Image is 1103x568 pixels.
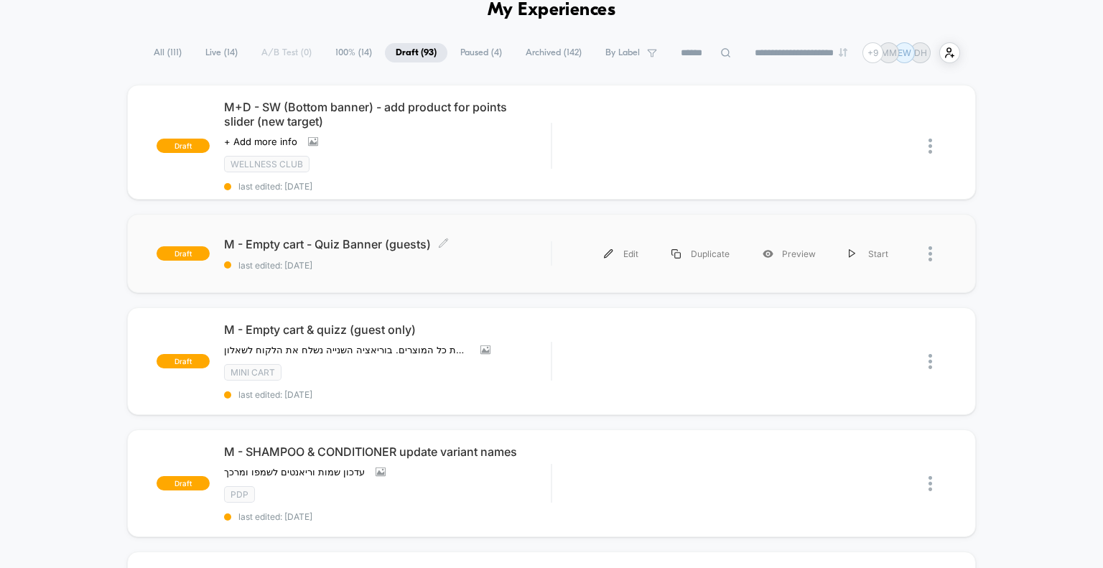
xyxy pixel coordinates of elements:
[515,43,592,62] span: Archived ( 142 )
[929,476,932,491] img: close
[224,466,365,478] span: עדכון שמות וריאנטים לשמפו ומרכך
[224,260,551,271] span: last edited: [DATE]
[224,322,551,337] span: M - Empty cart & quizz (guest only)
[224,344,470,355] span: בוריאציה הראושנה נציג את כל המוצרים. בוריאציה השנייה נשלח את הלקוח לשאלון
[929,354,932,369] img: close
[224,100,551,129] span: M+D - SW (Bottom banner) - add product for points slider (new target)
[143,43,192,62] span: All ( 111 )
[832,238,905,270] div: Start
[604,249,613,259] img: menu
[157,246,210,261] span: draft
[157,354,210,368] span: draft
[224,511,551,522] span: last edited: [DATE]
[224,181,551,192] span: last edited: [DATE]
[862,42,883,63] div: + 9
[325,43,383,62] span: 100% ( 14 )
[224,444,551,459] span: M - SHAMPOO & CONDITIONER update variant names
[224,389,551,400] span: last edited: [DATE]
[929,246,932,261] img: close
[914,47,927,58] p: DH
[224,156,310,172] span: wellness club
[157,139,210,153] span: draft
[224,486,255,503] span: pdp
[224,136,297,147] span: + Add more info
[224,237,551,251] span: M - Empty cart - Quiz Banner (guests)
[224,364,281,381] span: mini cart
[385,43,447,62] span: Draft ( 93 )
[605,47,640,58] span: By Label
[849,249,856,259] img: menu
[671,249,681,259] img: menu
[450,43,513,62] span: Paused ( 4 )
[929,139,932,154] img: close
[655,238,746,270] div: Duplicate
[746,238,832,270] div: Preview
[195,43,248,62] span: Live ( 14 )
[839,48,847,57] img: end
[898,47,911,58] p: EW
[157,476,210,490] span: draft
[587,238,655,270] div: Edit
[881,47,897,58] p: MM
